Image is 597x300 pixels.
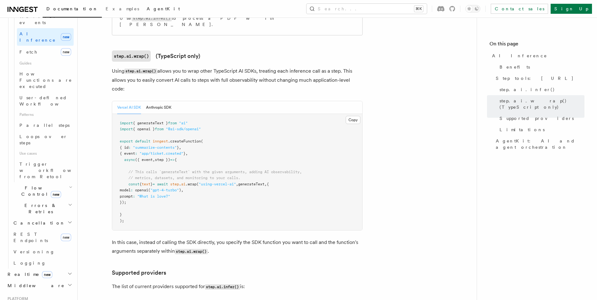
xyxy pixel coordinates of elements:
span: step.ai.wrap() (TypeScript only) [500,98,584,110]
span: How Functions are executed [19,71,72,89]
button: Flow Controlnew [11,182,74,200]
a: Loops over steps [17,131,74,148]
span: : [135,151,137,156]
span: new [61,33,71,41]
a: Contact sales [491,4,548,14]
span: await [157,182,168,186]
a: step.ai.wrap()(TypeScript only) [112,50,200,62]
span: "gpt-4-turbo" [150,188,179,192]
a: step.ai.wrap() (TypeScript only) [497,95,584,113]
span: , [179,145,181,150]
span: .createFunction [168,139,201,143]
a: Documentation [43,2,102,18]
span: // This calls `generateText` with the given arguments, adding AI observability, [128,170,302,174]
span: { [267,182,269,186]
span: Benefits [500,64,530,70]
span: Patterns [17,110,74,120]
span: generateText [238,182,264,186]
span: "app/ticket.created" [139,151,183,156]
span: { openai } [133,127,155,131]
button: Copy [346,116,360,124]
span: { event [120,151,135,156]
span: { id [120,145,128,150]
span: Examples [106,6,139,11]
a: AI Inference [490,50,584,61]
span: { generateText } [133,121,168,125]
span: Limitations [500,127,545,133]
span: ( [201,139,203,143]
a: step.ai.infer() [497,84,584,95]
a: AgentKit [143,2,184,17]
span: Documentation [46,6,98,11]
span: } [183,151,186,156]
p: Using allows you to wrap other TypeScript AI SDKs, treating each inference call as a step. This a... [112,67,363,93]
span: new [51,191,61,198]
span: AgentKit [147,6,180,11]
span: model [120,188,131,192]
a: Sign Up [551,4,592,14]
span: ) [179,188,181,192]
span: import [120,121,133,125]
span: step }) [155,158,170,162]
button: Search...⌘K [306,4,427,14]
span: AI Inference [19,31,56,43]
span: { [175,158,177,162]
p: In this case, instead of calling the SDK directly, you specify the SDK function you want to call ... [112,238,363,256]
code: step.ai.infer() [205,284,240,290]
span: .wrap [186,182,196,186]
span: "using-vercel-ai" [199,182,236,186]
span: Versioning [13,249,55,254]
button: Realtimenew [5,269,74,280]
span: } [177,145,179,150]
span: User-defined Workflows [19,95,76,106]
span: inngest [153,139,168,143]
a: Supported providers [497,113,584,124]
code: step.ai.infer() [132,15,172,21]
span: Step tools: [URL] [496,75,574,81]
span: Cancellation [11,220,65,226]
span: , [153,158,155,162]
span: from [155,127,164,131]
span: , [264,182,267,186]
span: Supported providers [500,115,574,122]
code: step.ai.wrap() [175,249,208,254]
a: Fetchnew [17,46,74,58]
span: "What is love?" [137,194,170,199]
p: The list of current providers supported for is: [112,282,363,291]
span: , [186,151,188,156]
a: Examples [102,2,143,17]
p: Use to process a PDF with [PERSON_NAME]. [120,15,355,28]
span: ( [148,188,150,192]
button: Anthropic SDK [146,101,171,114]
span: Middleware [5,282,65,289]
span: new [61,234,71,241]
a: Trigger workflows from Retool [17,158,74,182]
span: Loops over steps [19,134,67,145]
span: Fetch [19,49,38,54]
button: Toggle dark mode [465,5,480,13]
a: Step tools: [URL] [493,73,584,84]
span: }); [120,200,126,204]
span: Parallel steps [19,123,70,128]
a: Benefits [497,61,584,73]
code: step.ai.wrap() [112,50,151,62]
span: "summarize-contents" [133,145,177,150]
span: openai [135,188,148,192]
span: } [120,212,122,217]
a: REST Endpointsnew [11,229,74,246]
h4: On this page [490,40,584,50]
span: => [170,158,175,162]
button: Cancellation [11,217,74,229]
span: Flow Control [11,185,69,197]
span: async [124,158,135,162]
button: Middleware [5,280,74,291]
span: // metrics, datasets, and monitoring to your calls. [128,176,240,180]
span: export [120,139,133,143]
span: . [179,182,181,186]
span: : [131,188,133,192]
span: { [139,182,142,186]
span: import [120,127,133,131]
span: default [135,139,150,143]
span: Guides [17,58,74,68]
span: AgentKit: AI and agent orchestration [496,138,584,150]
